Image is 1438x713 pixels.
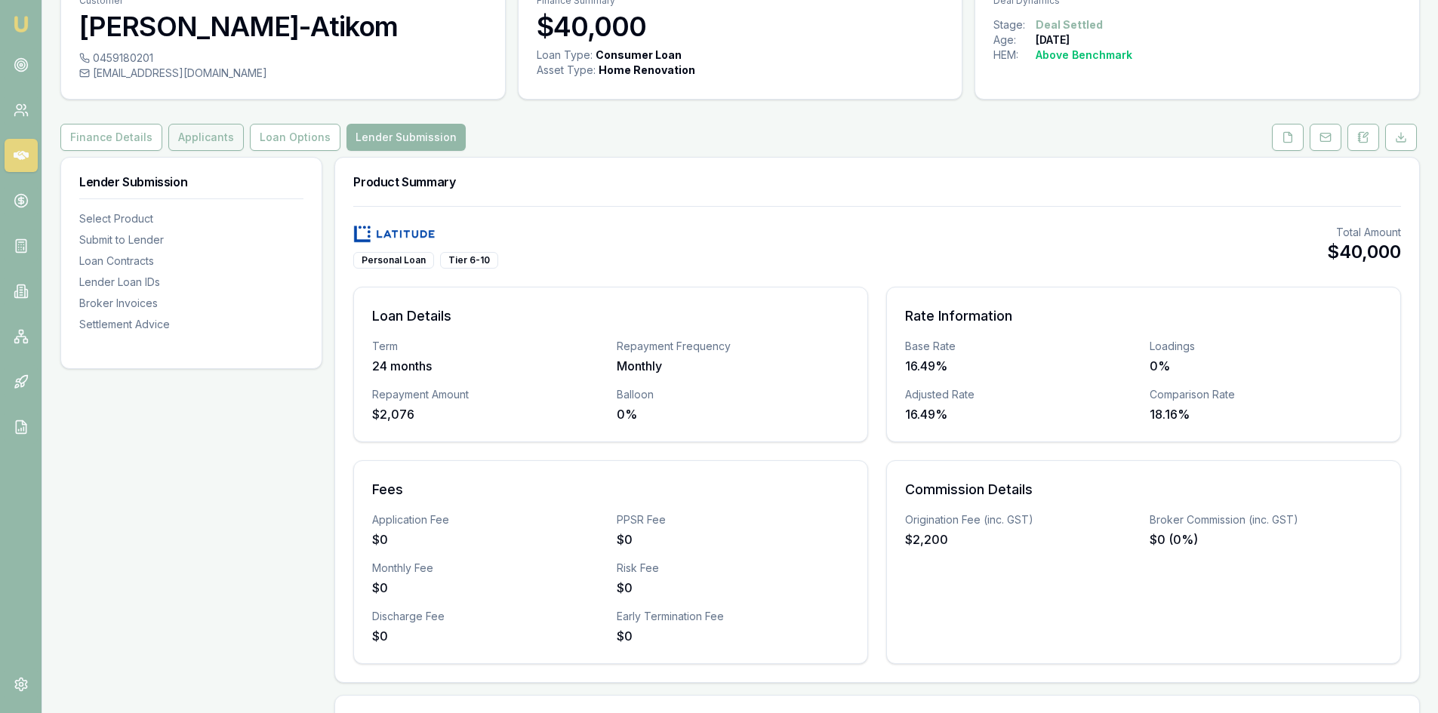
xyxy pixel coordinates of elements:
[79,275,303,290] div: Lender Loan IDs
[168,124,244,151] button: Applicants
[537,48,593,63] div: Loan Type:
[353,225,436,243] img: Latitude
[1036,32,1070,48] div: [DATE]
[60,124,162,151] button: Finance Details
[1150,405,1382,423] div: 18.16%
[79,317,303,332] div: Settlement Advice
[617,579,849,597] div: $0
[1150,530,1382,549] div: $0 (0%)
[372,306,849,327] h3: Loan Details
[905,357,1138,375] div: 16.49%
[247,124,343,151] a: Loan Options
[905,479,1382,500] h3: Commission Details
[165,124,247,151] a: Applicants
[617,561,849,576] div: Risk Fee
[79,211,303,226] div: Select Product
[617,609,849,624] div: Early Termination Fee
[905,306,1382,327] h3: Rate Information
[993,32,1036,48] div: Age:
[1327,225,1401,240] div: Total Amount
[993,17,1036,32] div: Stage:
[537,11,944,41] h3: $40,000
[617,627,849,645] div: $0
[440,252,498,269] div: Tier 6-10
[1150,357,1382,375] div: 0%
[343,124,469,151] a: Lender Submission
[993,48,1036,63] div: HEM:
[905,405,1138,423] div: 16.49%
[79,232,303,247] div: Submit to Lender
[79,296,303,311] div: Broker Invoices
[250,124,340,151] button: Loan Options
[617,405,849,423] div: 0%
[372,479,849,500] h3: Fees
[79,176,303,188] h3: Lender Submission
[596,48,682,63] div: Consumer Loan
[372,579,605,597] div: $0
[1150,387,1382,402] div: Comparison Rate
[1036,48,1132,63] div: Above Benchmark
[617,339,849,354] div: Repayment Frequency
[372,627,605,645] div: $0
[617,357,849,375] div: Monthly
[372,609,605,624] div: Discharge Fee
[79,11,487,41] h3: [PERSON_NAME]-Atikom
[372,357,605,375] div: 24 months
[905,387,1138,402] div: Adjusted Rate
[372,405,605,423] div: $2,076
[372,512,605,527] div: Application Fee
[617,387,849,402] div: Balloon
[617,512,849,527] div: PPSR Fee
[12,15,30,33] img: emu-icon-u.png
[1036,17,1103,32] div: Deal Settled
[905,512,1138,527] div: Origination Fee (inc. GST)
[1150,339,1382,354] div: Loadings
[1150,512,1382,527] div: Broker Commission (inc. GST)
[79,254,303,269] div: Loan Contracts
[1327,240,1401,264] div: $40,000
[905,339,1138,354] div: Base Rate
[537,63,596,78] div: Asset Type :
[60,124,165,151] a: Finance Details
[599,63,695,78] div: Home Renovation
[617,530,849,549] div: $0
[346,124,466,151] button: Lender Submission
[372,339,605,354] div: Term
[79,51,487,66] div: 0459180201
[353,176,1401,188] h3: Product Summary
[353,252,434,269] div: Personal Loan
[372,561,605,576] div: Monthly Fee
[372,387,605,402] div: Repayment Amount
[79,66,487,81] div: [EMAIL_ADDRESS][DOMAIN_NAME]
[905,530,1138,549] div: $2,200
[372,530,605,549] div: $0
